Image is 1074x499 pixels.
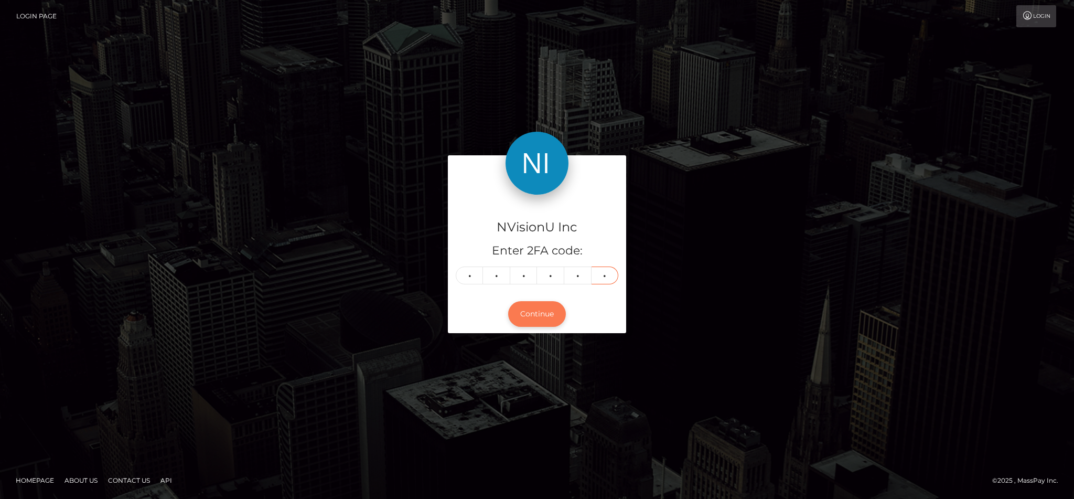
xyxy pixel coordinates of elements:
[992,475,1066,486] div: © 2025 , MassPay Inc.
[12,472,58,489] a: Homepage
[60,472,102,489] a: About Us
[456,218,618,237] h4: NVisionU Inc
[506,132,568,195] img: NVisionU Inc
[16,5,57,27] a: Login Page
[456,243,618,259] h5: Enter 2FA code:
[508,301,566,327] button: Continue
[156,472,176,489] a: API
[1016,5,1056,27] a: Login
[104,472,154,489] a: Contact Us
